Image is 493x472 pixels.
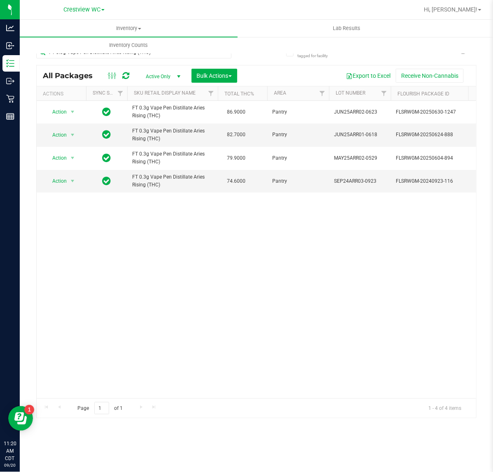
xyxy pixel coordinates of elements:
[103,106,111,118] span: In Sync
[315,86,329,100] a: Filter
[6,95,14,103] inline-svg: Retail
[238,20,456,37] a: Lab Results
[274,90,286,96] a: Area
[397,91,449,97] a: Flourish Package ID
[424,6,477,13] span: Hi, [PERSON_NAME]!
[132,127,213,143] span: FT 0.3g Vape Pen Distillate Aries Rising (THC)
[334,177,386,185] span: SEP24ARR03-0923
[223,129,250,141] span: 82.7000
[63,6,100,13] span: Crestview WC
[396,154,477,162] span: FLSRWGM-20250604-894
[322,25,372,32] span: Lab Results
[68,106,78,118] span: select
[197,72,232,79] span: Bulk Actions
[396,108,477,116] span: FLSRWGM-20250630-1247
[103,175,111,187] span: In Sync
[6,42,14,50] inline-svg: Inbound
[43,91,83,97] div: Actions
[204,86,218,100] a: Filter
[396,131,477,139] span: FLSRWGM-20250624-888
[103,129,111,140] span: In Sync
[272,177,324,185] span: Pantry
[70,402,130,415] span: Page of 1
[6,24,14,32] inline-svg: Analytics
[94,402,109,415] input: 1
[45,152,67,164] span: Action
[223,175,250,187] span: 74.6000
[43,71,101,80] span: All Packages
[45,106,67,118] span: Action
[8,406,33,431] iframe: Resource center
[20,25,238,32] span: Inventory
[6,77,14,85] inline-svg: Outbound
[334,154,386,162] span: MAY25ARR02-0529
[223,106,250,118] span: 86.9000
[20,20,238,37] a: Inventory
[377,86,391,100] a: Filter
[334,108,386,116] span: JUN25ARR02-0623
[132,150,213,166] span: FT 0.3g Vape Pen Distillate Aries Rising (THC)
[132,173,213,189] span: FT 0.3g Vape Pen Distillate Aries Rising (THC)
[68,175,78,187] span: select
[272,108,324,116] span: Pantry
[68,152,78,164] span: select
[272,131,324,139] span: Pantry
[6,59,14,67] inline-svg: Inventory
[24,405,34,415] iframe: Resource center unread badge
[224,91,254,97] a: Total THC%
[4,440,16,462] p: 11:20 AM CDT
[93,90,124,96] a: Sync Status
[272,154,324,162] span: Pantry
[396,69,464,83] button: Receive Non-Cannabis
[6,112,14,121] inline-svg: Reports
[45,129,67,141] span: Action
[422,402,468,414] span: 1 - 4 of 4 items
[192,69,237,83] button: Bulk Actions
[45,175,67,187] span: Action
[4,462,16,468] p: 09/20
[98,42,159,49] span: Inventory Counts
[336,90,365,96] a: Lot Number
[134,90,196,96] a: SKU Retail Display Name
[132,104,213,120] span: FT 0.3g Vape Pen Distillate Aries Rising (THC)
[334,131,386,139] span: JUN25ARR01-0618
[103,152,111,164] span: In Sync
[20,37,238,54] a: Inventory Counts
[114,86,127,100] a: Filter
[223,152,250,164] span: 79.9000
[341,69,396,83] button: Export to Excel
[68,129,78,141] span: select
[396,177,477,185] span: FLSRWGM-20240923-116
